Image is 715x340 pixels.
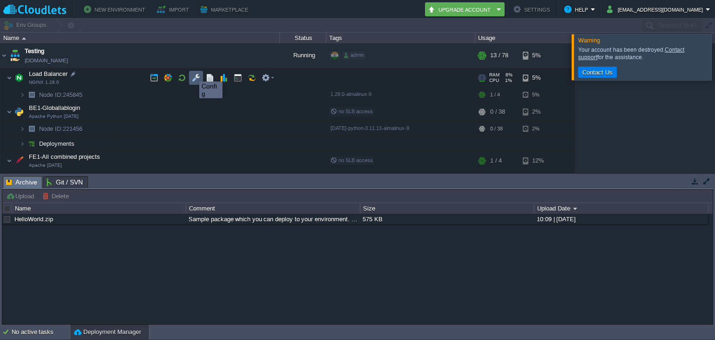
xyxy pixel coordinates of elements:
[428,4,494,15] button: Upgrade Account
[490,122,503,136] div: 0 / 38
[39,92,63,99] span: Node ID:
[157,4,192,15] button: Import
[25,122,38,136] img: AMDAwAAAACH5BAEAAAAALAAAAAABAAEAAAICRAEAOw==
[489,73,499,78] span: RAM
[186,214,359,224] div: Sample package which you can deploy to your environment. Feel free to delete and upload a package...
[580,68,615,76] button: Contact Us
[523,122,553,136] div: 2%
[25,137,38,151] img: AMDAwAAAACH5BAEAAAAALAAAAAABAAEAAAICRAEAOw==
[38,125,84,133] a: Node ID:221456
[28,71,69,78] a: Load BalancerNGINX 1.28.0
[523,69,553,88] div: 5%
[523,171,553,185] div: 12%
[342,52,366,60] div: admin
[7,103,12,122] img: AMDAwAAAACH5BAEAAAAALAAAAAABAAEAAAICRAEAOw==
[202,82,220,97] div: Config
[503,78,512,84] span: 1%
[331,158,373,163] span: no SLB access
[20,137,25,151] img: AMDAwAAAACH5BAEAAAAALAAAAAABAAEAAAICRAEAOw==
[523,152,553,170] div: 12%
[28,104,81,112] span: BE1-Globallablogin
[523,88,553,102] div: 5%
[490,88,500,102] div: 1 / 4
[39,126,63,133] span: Node ID:
[280,43,326,68] div: Running
[6,177,37,188] span: Archive
[14,216,53,223] a: HelloWorld.zip
[187,203,360,214] div: Comment
[22,37,26,40] img: AMDAwAAAACH5BAEAAAAALAAAAAABAAEAAAICRAEAOw==
[578,37,600,44] span: Warning
[25,56,68,66] a: [DOMAIN_NAME]
[578,46,709,61] div: Your account has been destroyed. for the assistance.
[25,47,44,56] a: Testing
[331,126,409,131] span: [DATE]-python-3.11.13-almalinux-9
[13,203,186,214] div: Name
[13,152,26,170] img: AMDAwAAAACH5BAEAAAAALAAAAAABAAEAAAICRAEAOw==
[331,109,373,115] span: no SLB access
[607,4,706,15] button: [EMAIL_ADDRESS][DOMAIN_NAME]
[513,4,553,15] button: Settings
[490,152,502,170] div: 1 / 4
[28,154,101,161] a: FE1-All combined projectsApache [DATE]
[490,43,508,68] div: 13 / 78
[8,43,21,68] img: AMDAwAAAACH5BAEAAAAALAAAAAABAAEAAAICRAEAOw==
[523,103,553,122] div: 2%
[534,214,708,224] div: 10:09 | [DATE]
[42,192,72,200] button: Delete
[38,91,84,99] span: 245845
[523,43,553,68] div: 5%
[29,163,62,169] span: Apache [DATE]
[360,214,533,224] div: 575 KB
[28,153,101,161] span: FE1-All combined projects
[13,69,26,88] img: AMDAwAAAACH5BAEAAAAALAAAAAABAAEAAAICRAEAOw==
[13,103,26,122] img: AMDAwAAAACH5BAEAAAAALAAAAAABAAEAAAICRAEAOw==
[1,33,279,43] div: Name
[25,171,38,185] img: AMDAwAAAACH5BAEAAAAALAAAAAABAAEAAAICRAEAOw==
[489,78,499,84] span: CPU
[564,4,591,15] button: Help
[6,192,37,200] button: Upload
[476,33,574,43] div: Usage
[29,80,59,86] span: NGINX 1.28.0
[12,325,70,340] div: No active tasks
[0,43,8,68] img: AMDAwAAAACH5BAEAAAAALAAAAAABAAEAAAICRAEAOw==
[38,91,84,99] a: Node ID:245845
[361,203,534,214] div: Size
[29,114,79,120] span: Apache Python [DATE]
[490,103,505,122] div: 0 / 38
[20,122,25,136] img: AMDAwAAAACH5BAEAAAAALAAAAAABAAEAAAICRAEAOw==
[38,125,84,133] span: 221456
[28,105,81,112] a: BE1-GloballabloginApache Python [DATE]
[331,92,371,97] span: 1.28.0-almalinux-9
[280,33,326,43] div: Status
[490,171,500,185] div: 1 / 4
[200,4,251,15] button: Marketplace
[7,69,12,88] img: AMDAwAAAACH5BAEAAAAALAAAAAABAAEAAAICRAEAOw==
[503,73,513,78] span: 8%
[20,171,25,185] img: AMDAwAAAACH5BAEAAAAALAAAAAABAAEAAAICRAEAOw==
[327,33,475,43] div: Tags
[535,203,708,214] div: Upload Date
[7,152,12,170] img: AMDAwAAAACH5BAEAAAAALAAAAAABAAEAAAICRAEAOw==
[84,4,148,15] button: New Environment
[47,177,83,188] span: Git / SVN
[3,4,67,15] img: Cloudlets
[74,327,141,337] button: Deployment Manager
[38,140,76,148] a: Deployments
[28,70,69,78] span: Load Balancer
[25,88,38,102] img: AMDAwAAAACH5BAEAAAAALAAAAAABAAEAAAICRAEAOw==
[20,88,25,102] img: AMDAwAAAACH5BAEAAAAALAAAAAABAAEAAAICRAEAOw==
